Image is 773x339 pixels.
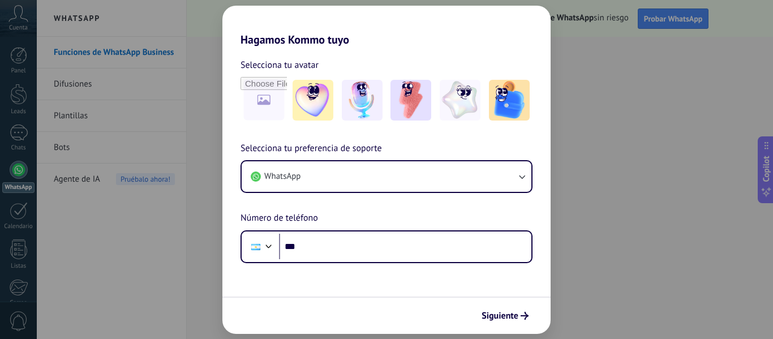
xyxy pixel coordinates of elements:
div: Argentina: + 54 [245,235,267,259]
button: WhatsApp [242,161,531,192]
span: Número de teléfono [241,211,318,226]
img: -2.jpeg [342,80,383,121]
span: WhatsApp [264,171,300,182]
button: Siguiente [476,306,534,325]
img: -1.jpeg [293,80,333,121]
img: -3.jpeg [390,80,431,121]
span: Selecciona tu avatar [241,58,319,72]
span: Siguiente [482,312,518,320]
span: Selecciona tu preferencia de soporte [241,141,382,156]
h2: Hagamos Kommo tuyo [222,6,551,46]
img: -5.jpeg [489,80,530,121]
img: -4.jpeg [440,80,480,121]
